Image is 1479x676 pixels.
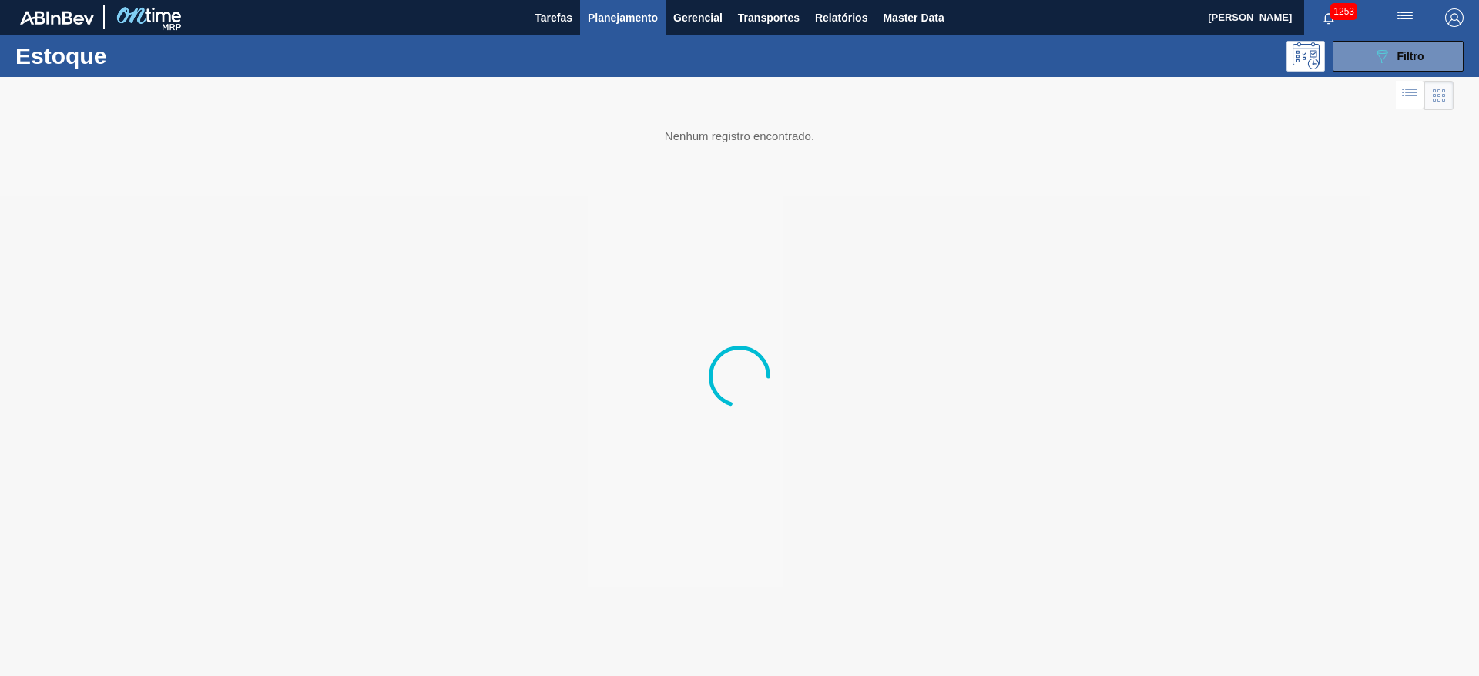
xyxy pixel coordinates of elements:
[1397,50,1424,62] span: Filtro
[1333,41,1464,72] button: Filtro
[815,8,867,27] span: Relatórios
[1330,3,1357,20] span: 1253
[535,8,572,27] span: Tarefas
[738,8,800,27] span: Transportes
[1396,8,1414,27] img: userActions
[673,8,723,27] span: Gerencial
[1304,7,1353,28] button: Notificações
[1286,41,1325,72] div: Pogramando: nenhum usuário selecionado
[15,47,246,65] h1: Estoque
[20,11,94,25] img: TNhmsLtSVTkK8tSr43FrP2fwEKptu5GPRR3wAAAABJRU5ErkJggg==
[588,8,658,27] span: Planejamento
[1445,8,1464,27] img: Logout
[883,8,944,27] span: Master Data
